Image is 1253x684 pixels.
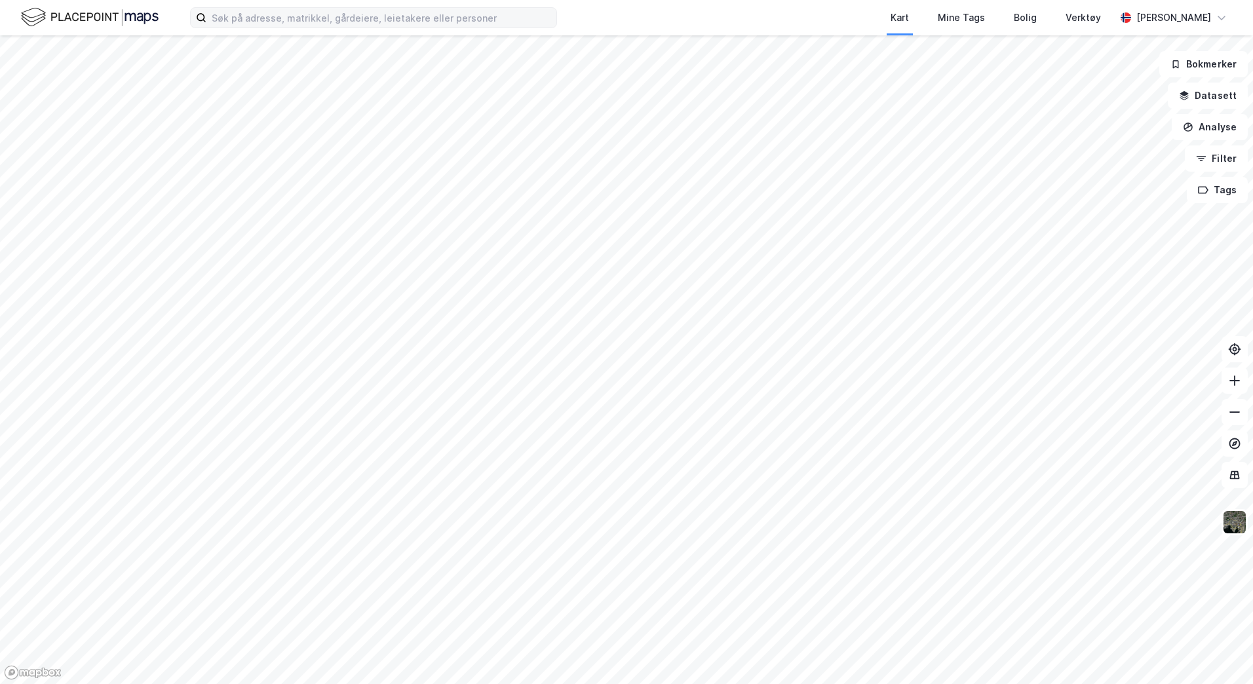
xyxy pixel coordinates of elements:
div: Kart [891,10,909,26]
img: 9k= [1222,510,1247,535]
img: logo.f888ab2527a4732fd821a326f86c7f29.svg [21,6,159,29]
div: Kontrollprogram for chat [1187,621,1253,684]
div: Verktøy [1066,10,1101,26]
input: Søk på adresse, matrikkel, gårdeiere, leietakere eller personer [206,8,556,28]
button: Datasett [1168,83,1248,109]
iframe: Chat Widget [1187,621,1253,684]
div: [PERSON_NAME] [1136,10,1211,26]
button: Filter [1185,145,1248,172]
button: Analyse [1172,114,1248,140]
div: Mine Tags [938,10,985,26]
div: Bolig [1014,10,1037,26]
button: Tags [1187,177,1248,203]
button: Bokmerker [1159,51,1248,77]
a: Mapbox homepage [4,665,62,680]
